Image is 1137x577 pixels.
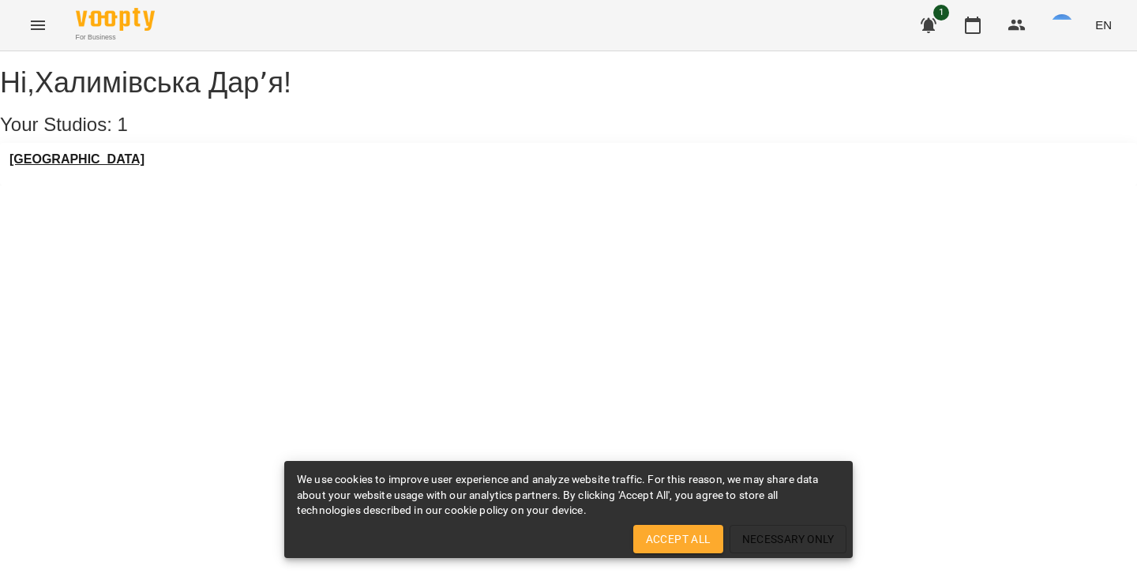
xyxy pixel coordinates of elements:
button: Menu [19,6,57,44]
a: [GEOGRAPHIC_DATA] [9,152,144,167]
img: Voopty Logo [76,8,155,31]
span: For Business [76,32,155,43]
button: EN [1089,10,1118,39]
span: EN [1095,17,1112,33]
span: 1 [118,114,128,135]
span: 1 [933,5,949,21]
img: a7d4f18d439b15bc62280586adbb99de.jpg [1051,14,1073,36]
